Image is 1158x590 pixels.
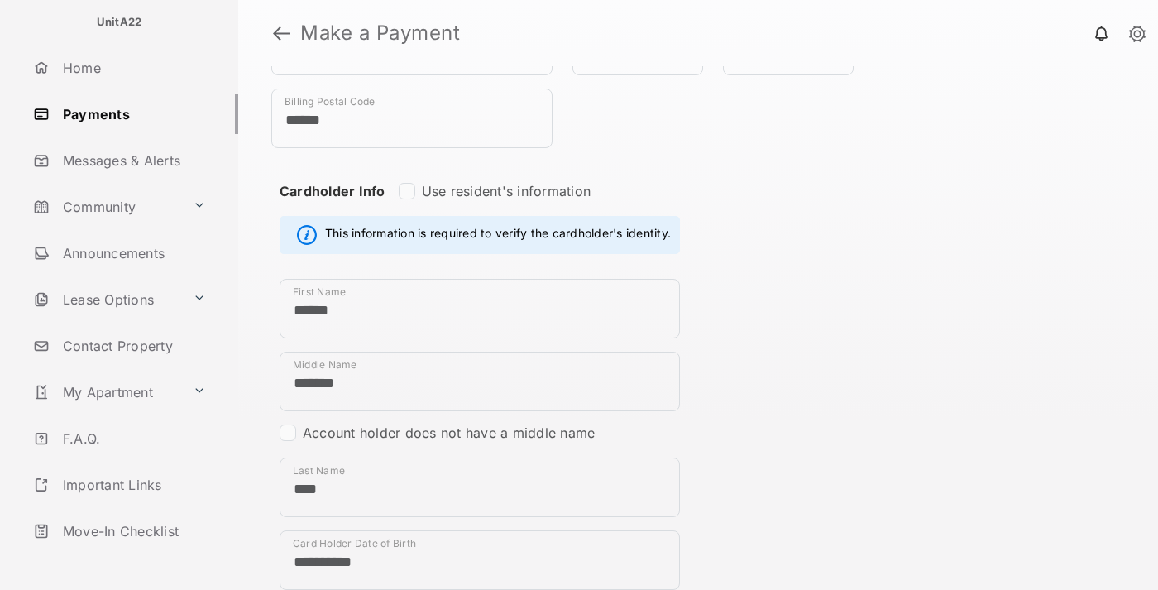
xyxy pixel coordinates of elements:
[422,183,591,199] label: Use resident's information
[303,425,595,441] label: Account holder does not have a middle name
[26,465,213,505] a: Important Links
[26,280,186,319] a: Lease Options
[325,225,671,245] span: This information is required to verify the cardholder's identity.
[26,326,238,366] a: Contact Property
[26,187,186,227] a: Community
[26,511,238,551] a: Move-In Checklist
[26,233,238,273] a: Announcements
[26,141,238,180] a: Messages & Alerts
[26,419,238,458] a: F.A.Q.
[26,48,238,88] a: Home
[280,183,385,229] strong: Cardholder Info
[97,14,142,31] p: UnitA22
[300,23,460,43] strong: Make a Payment
[26,372,186,412] a: My Apartment
[26,94,238,134] a: Payments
